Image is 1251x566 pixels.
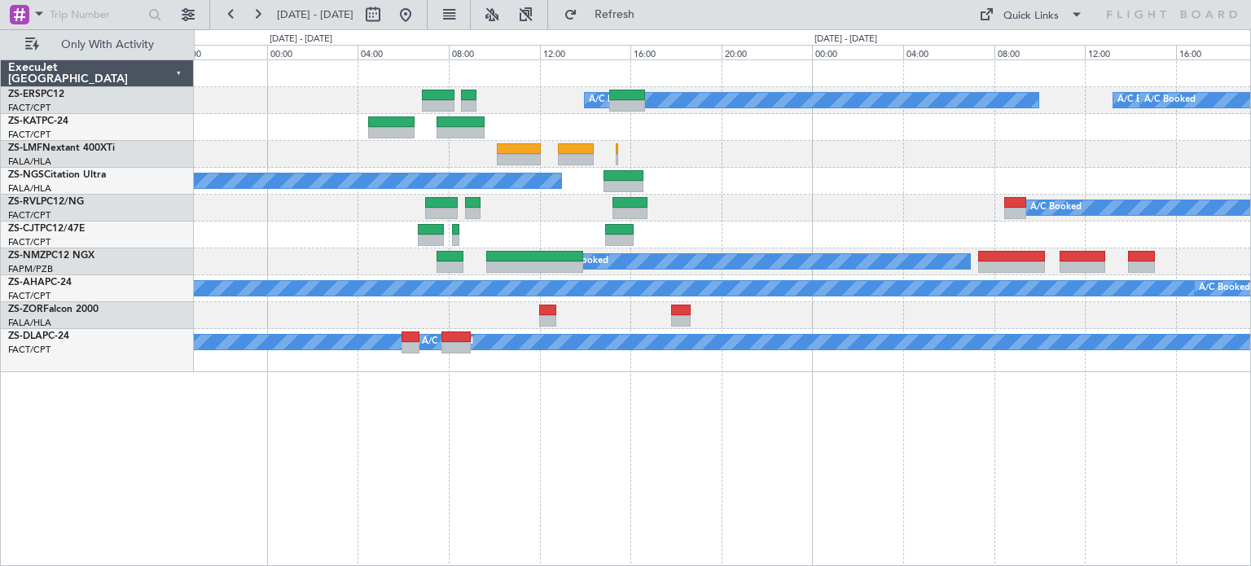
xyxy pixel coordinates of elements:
[8,224,40,234] span: ZS-CJT
[812,45,903,59] div: 00:00
[903,45,994,59] div: 04:00
[8,263,53,275] a: FAPM/PZB
[422,330,473,354] div: A/C Booked
[8,197,84,207] a: ZS-RVLPC12/NG
[1030,195,1082,220] div: A/C Booked
[8,90,41,99] span: ZS-ERS
[540,45,631,59] div: 12:00
[8,251,46,261] span: ZS-NMZ
[8,236,50,248] a: FACT/CPT
[8,129,50,141] a: FACT/CPT
[42,39,172,50] span: Only With Activity
[814,33,877,46] div: [DATE] - [DATE]
[8,290,50,302] a: FACT/CPT
[994,45,1086,59] div: 08:00
[1003,8,1059,24] div: Quick Links
[8,116,42,126] span: ZS-KAT
[8,209,50,222] a: FACT/CPT
[50,2,143,27] input: Trip Number
[8,102,50,114] a: FACT/CPT
[8,305,43,314] span: ZS-ZOR
[1085,45,1176,59] div: 12:00
[8,331,69,341] a: ZS-DLAPC-24
[8,317,51,329] a: FALA/HLA
[8,170,106,180] a: ZS-NGSCitation Ultra
[556,2,654,28] button: Refresh
[270,33,332,46] div: [DATE] - [DATE]
[1199,276,1250,301] div: A/C Booked
[8,305,99,314] a: ZS-ZORFalcon 2000
[8,156,51,168] a: FALA/HLA
[358,45,449,59] div: 04:00
[176,45,267,59] div: 20:00
[8,90,64,99] a: ZS-ERSPC12
[18,32,177,58] button: Only With Activity
[8,143,42,153] span: ZS-LMF
[1117,88,1169,112] div: A/C Booked
[8,251,94,261] a: ZS-NMZPC12 NGX
[8,278,72,287] a: ZS-AHAPC-24
[8,197,41,207] span: ZS-RVL
[8,182,51,195] a: FALA/HLA
[589,88,640,112] div: A/C Booked
[8,278,45,287] span: ZS-AHA
[1144,88,1196,112] div: A/C Booked
[8,143,115,153] a: ZS-LMFNextant 400XTi
[277,7,353,22] span: [DATE] - [DATE]
[8,331,42,341] span: ZS-DLA
[8,116,68,126] a: ZS-KATPC-24
[630,45,722,59] div: 16:00
[722,45,813,59] div: 20:00
[971,2,1091,28] button: Quick Links
[8,344,50,356] a: FACT/CPT
[8,170,44,180] span: ZS-NGS
[267,45,358,59] div: 00:00
[449,45,540,59] div: 08:00
[581,9,649,20] span: Refresh
[8,224,85,234] a: ZS-CJTPC12/47E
